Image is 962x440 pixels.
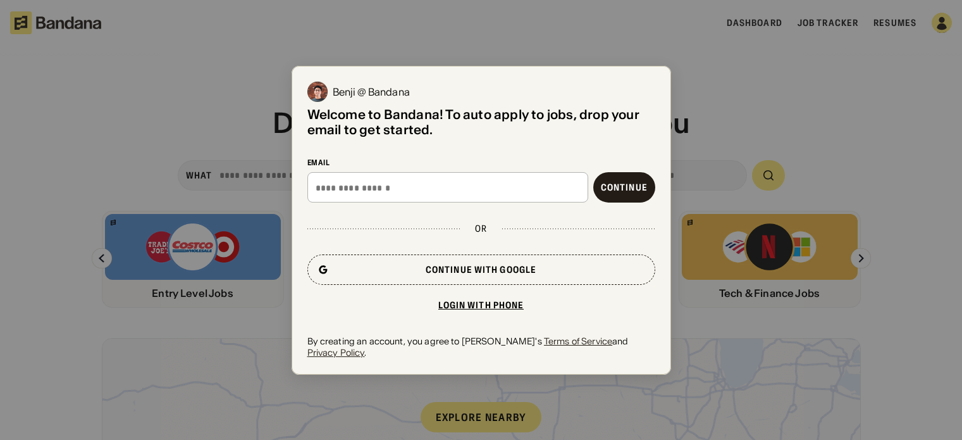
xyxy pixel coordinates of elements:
[438,301,524,310] div: Login with phone
[307,157,655,167] div: Email
[475,223,487,234] div: or
[307,81,328,101] img: Benji @ Bandana
[307,336,655,358] div: By creating an account, you agree to [PERSON_NAME]'s and .
[307,347,365,358] a: Privacy Policy
[307,106,655,137] div: Welcome to Bandana! To auto apply to jobs, drop your email to get started.
[601,183,648,192] div: Continue
[544,336,612,347] a: Terms of Service
[333,86,410,96] div: Benji @ Bandana
[426,265,536,274] div: Continue with Google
